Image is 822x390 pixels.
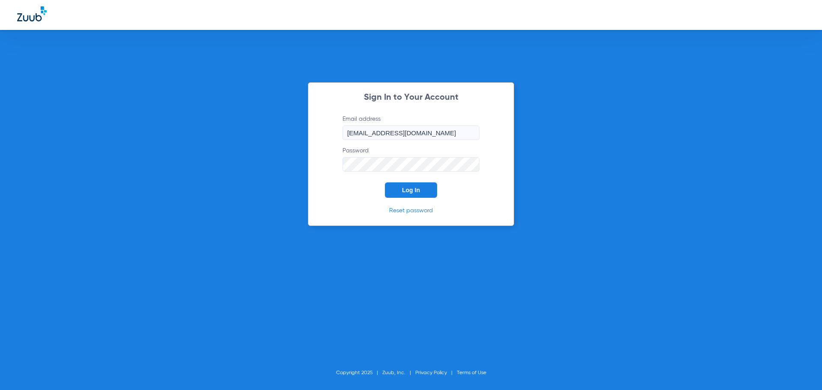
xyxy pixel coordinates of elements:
[336,369,382,377] li: Copyright 2025
[385,182,437,198] button: Log In
[342,146,479,172] label: Password
[389,208,433,214] a: Reset password
[330,93,492,102] h2: Sign In to Your Account
[342,157,479,172] input: Password
[17,6,47,21] img: Zuub Logo
[402,187,420,194] span: Log In
[415,370,447,375] a: Privacy Policy
[382,369,415,377] li: Zuub, Inc.
[457,370,486,375] a: Terms of Use
[342,125,479,140] input: Email address
[342,115,479,140] label: Email address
